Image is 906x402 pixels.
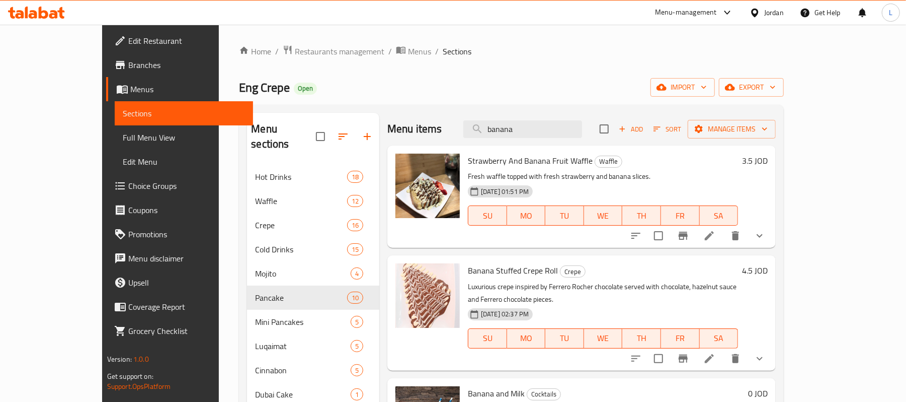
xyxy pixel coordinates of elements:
button: delete [723,347,748,371]
button: MO [507,206,546,226]
span: Coverage Report [128,301,245,313]
span: Edit Menu [123,156,245,168]
button: SA [700,206,738,226]
span: Sort [653,123,681,135]
a: Edit menu item [703,353,715,365]
li: / [275,45,279,57]
span: WE [588,209,619,223]
a: Branches [106,53,254,77]
span: Sections [123,107,245,119]
span: FR [665,209,696,223]
span: 5 [351,366,363,375]
span: 1.0.0 [133,353,149,366]
span: Banana and Milk [468,386,525,401]
span: SA [704,209,734,223]
a: Coverage Report [106,295,254,319]
span: 5 [351,342,363,351]
a: Menus [106,77,254,101]
span: Pancake [255,292,347,304]
span: 12 [348,196,363,206]
span: Get support on: [107,370,153,383]
span: 5 [351,317,363,327]
span: Luqaimat [255,340,351,352]
span: Cold Drinks [255,243,347,255]
div: Cinnabon5 [247,358,379,382]
a: Edit Restaurant [106,29,254,53]
button: export [719,78,784,97]
span: SU [472,209,503,223]
nav: breadcrumb [239,45,784,58]
div: Mini Pancakes5 [247,310,379,334]
span: 4 [351,269,363,279]
span: [DATE] 01:51 PM [477,187,533,196]
a: Grocery Checklist [106,319,254,343]
button: Manage items [688,120,776,139]
button: TH [622,328,661,349]
svg: Show Choices [754,353,766,365]
img: Strawberry And Banana Fruit Waffle [395,154,460,218]
span: Select section [594,118,615,140]
span: TU [549,331,580,346]
a: Restaurants management [283,45,384,58]
div: Open [294,83,317,95]
span: Coupons [128,204,245,216]
button: show more [748,224,772,248]
h6: 0 JOD [748,386,768,400]
a: Sections [115,101,254,125]
span: 16 [348,221,363,230]
span: Menu disclaimer [128,252,245,264]
span: Promotions [128,228,245,240]
a: Full Menu View [115,125,254,150]
span: Branches [128,59,245,71]
button: SA [700,328,738,349]
div: Dubai Cake [255,388,351,400]
span: Menus [408,45,431,57]
button: Branch-specific-item [671,347,695,371]
span: TH [626,331,657,346]
div: Crepe [560,265,586,278]
div: Cocktails [527,388,561,400]
div: items [347,195,363,207]
span: Mini Pancakes [255,316,351,328]
button: Add section [355,124,379,149]
h6: 3.5 JOD [742,154,768,168]
a: Edit Menu [115,150,254,174]
span: MO [511,331,542,346]
span: Crepe [255,219,347,231]
span: TU [549,209,580,223]
div: Pancake10 [247,286,379,310]
span: L [889,7,892,18]
span: Menus [130,83,245,95]
span: Open [294,84,317,93]
span: Crepe [560,266,585,278]
button: FR [661,206,700,226]
div: items [347,243,363,255]
button: sort-choices [624,347,648,371]
span: Add [617,123,644,135]
span: FR [665,331,696,346]
button: SU [468,328,507,349]
a: Choice Groups [106,174,254,198]
button: Add [615,121,647,137]
span: Choice Groups [128,180,245,192]
span: Select all sections [310,126,331,147]
div: Luqaimat5 [247,334,379,358]
button: Branch-specific-item [671,224,695,248]
div: Jordan [764,7,784,18]
span: import [658,81,707,94]
span: Version: [107,353,132,366]
button: TU [545,206,584,226]
h2: Menu sections [251,121,316,152]
button: import [650,78,715,97]
span: Upsell [128,277,245,289]
span: Waffle [255,195,347,207]
div: items [351,316,363,328]
li: / [435,45,439,57]
span: Restaurants management [295,45,384,57]
span: TH [626,209,657,223]
div: items [351,340,363,352]
a: Upsell [106,271,254,295]
button: show more [748,347,772,371]
span: Add item [615,121,647,137]
span: 10 [348,293,363,303]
